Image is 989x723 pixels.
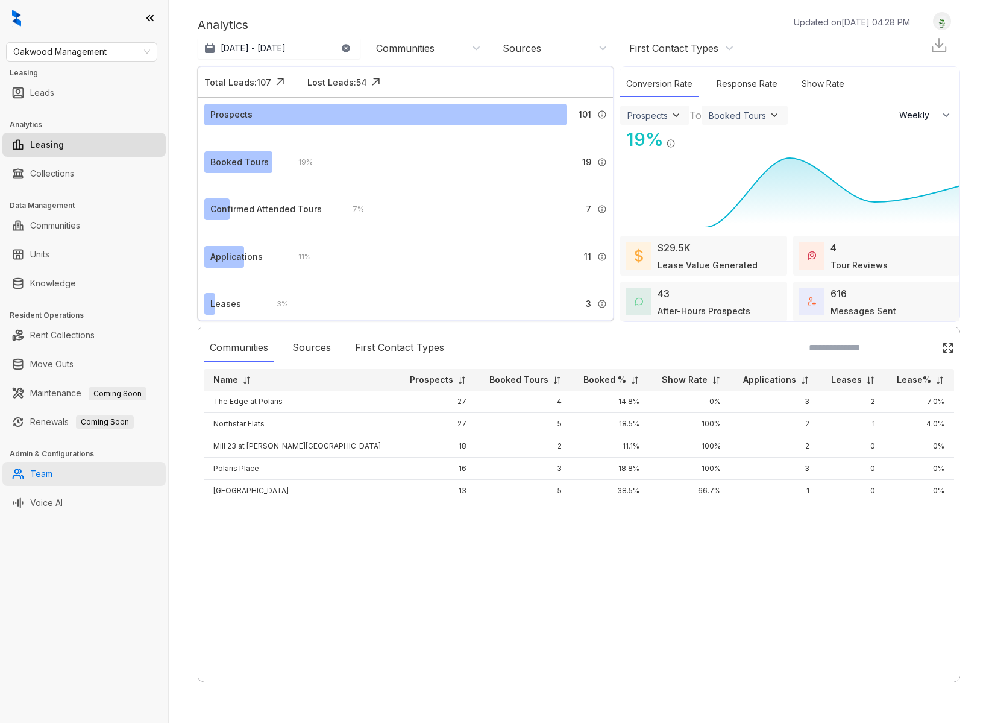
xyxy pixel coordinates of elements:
[629,42,718,55] div: First Contact Types
[10,310,168,321] h3: Resident Operations
[892,104,959,126] button: Weekly
[885,480,954,502] td: 0%
[286,334,337,362] div: Sources
[584,250,591,264] span: 11
[397,413,476,435] td: 27
[658,259,758,271] div: Lease Value Generated
[204,334,274,362] div: Communities
[242,376,251,385] img: sorting
[30,242,49,267] a: Units
[30,462,52,486] a: Team
[830,259,888,271] div: Tour Reviews
[397,458,476,480] td: 16
[2,162,166,186] li: Collections
[410,374,453,386] p: Prospects
[597,299,607,309] img: Info
[349,334,450,362] div: First Contact Types
[620,71,699,97] div: Conversion Rate
[571,413,650,435] td: 18.5%
[210,203,322,216] div: Confirmed Attended Tours
[210,156,269,169] div: Booked Tours
[808,251,816,260] img: TourReviews
[476,391,571,413] td: 4
[204,76,271,89] div: Total Leads: 107
[397,435,476,458] td: 18
[709,110,766,121] div: Booked Tours
[265,297,288,311] div: 3 %
[689,108,702,122] div: To
[76,415,134,429] span: Coming Soon
[367,73,385,91] img: Click Icon
[13,43,150,61] span: Oakwood Management
[2,381,166,405] li: Maintenance
[662,374,708,386] p: Show Rate
[819,458,885,480] td: 0
[730,391,819,413] td: 3
[286,156,313,169] div: 19 %
[597,252,607,262] img: Info
[930,36,948,54] img: Download
[630,376,639,385] img: sorting
[586,297,591,311] span: 3
[2,133,166,157] li: Leasing
[586,203,591,216] span: 7
[635,248,643,263] img: LeaseValue
[635,297,643,306] img: AfterHoursConversations
[571,435,650,458] td: 11.1%
[341,203,364,216] div: 7 %
[30,352,74,376] a: Move Outs
[730,413,819,435] td: 2
[30,81,54,105] a: Leads
[658,241,691,255] div: $29.5K
[885,413,954,435] td: 4.0%
[658,305,750,317] div: After-Hours Prospects
[2,491,166,515] li: Voice AI
[2,213,166,238] li: Communities
[796,71,850,97] div: Show Rate
[2,81,166,105] li: Leads
[582,156,591,169] span: 19
[30,162,74,186] a: Collections
[866,376,875,385] img: sorting
[819,480,885,502] td: 0
[597,157,607,167] img: Info
[885,458,954,480] td: 0%
[376,42,435,55] div: Communities
[935,376,944,385] img: sorting
[397,391,476,413] td: 27
[830,241,837,255] div: 4
[627,110,668,121] div: Prospects
[204,458,397,480] td: Polaris Place
[476,413,571,435] td: 5
[819,391,885,413] td: 2
[794,16,910,28] p: Updated on [DATE] 04:28 PM
[885,435,954,458] td: 0%
[397,480,476,502] td: 13
[897,374,931,386] p: Lease%
[10,449,168,459] h3: Admin & Configurations
[271,73,289,91] img: Click Icon
[2,410,166,434] li: Renewals
[2,242,166,267] li: Units
[899,109,936,121] span: Weekly
[30,133,64,157] a: Leasing
[204,413,397,435] td: Northstar Flats
[830,305,896,317] div: Messages Sent
[210,250,263,264] div: Applications
[307,76,367,89] div: Lost Leads: 54
[670,109,682,121] img: ViewFilterArrow
[2,323,166,347] li: Rent Collections
[649,480,730,502] td: 66.7%
[800,376,809,385] img: sorting
[597,110,607,119] img: Info
[198,37,360,59] button: [DATE] - [DATE]
[12,10,21,27] img: logo
[210,297,241,311] div: Leases
[30,323,95,347] a: Rent Collections
[730,480,819,502] td: 1
[571,480,650,502] td: 38.5%
[658,286,670,301] div: 43
[819,435,885,458] td: 0
[204,435,397,458] td: Mill 23 at [PERSON_NAME][GEOGRAPHIC_DATA]
[30,213,80,238] a: Communities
